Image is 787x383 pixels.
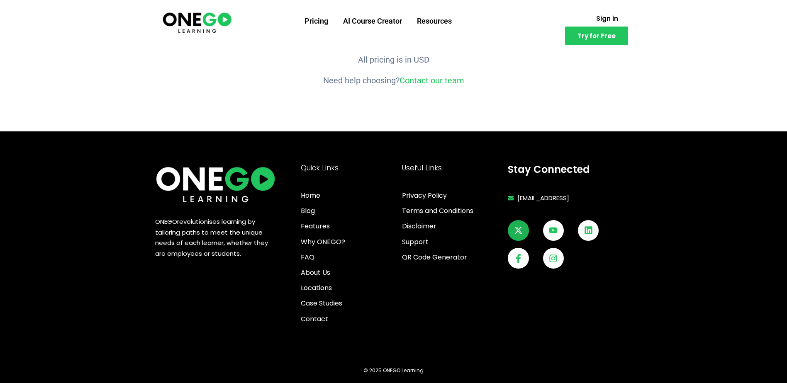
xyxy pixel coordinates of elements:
span: Terms and Conditions [402,205,473,216]
a: Case Studies [301,298,398,309]
a: Sign in [586,10,628,27]
span: Case Studies [301,298,342,309]
span: Home [301,190,320,201]
span: ONEGO [155,217,177,226]
a: About Us [301,267,398,278]
span: Disclaimer [402,221,436,232]
span: Support [402,236,429,247]
span: About Us [301,267,330,278]
p: Need help choosing? [19,73,768,87]
a: AI Course Creator [336,10,409,32]
a: Disclaimer [402,221,504,232]
h4: Useful Links [402,165,504,172]
a: QR Code Generator [402,252,504,263]
span: Blog [301,205,315,216]
span: Locations [301,282,332,293]
a: Features [301,221,398,232]
span: Sign in [596,15,618,22]
span: Why ONEGO? [301,236,345,247]
a: Why ONEGO? [301,236,398,247]
a: Privacy Policy [402,190,504,201]
a: Blog [301,205,398,216]
p: © 2025 ONEGO Learning [155,366,632,375]
a: [EMAIL_ADDRESS] [508,193,632,204]
a: Resources [409,10,459,32]
span: Contact [301,313,328,325]
span: Try for Free [577,33,616,39]
a: Try for Free [565,27,628,45]
a: Support [402,236,504,247]
a: Pricing [297,10,336,32]
h4: Stay Connected [508,165,632,175]
span: revolutionises learning by tailoring paths to meet the unique needs of each learner, whether they... [155,217,268,258]
span: QR Code Generator [402,252,467,263]
p: All pricing is in USD [19,53,768,67]
span: FAQ [301,252,314,263]
img: ONE360 AI Corporate Learning [155,165,277,204]
a: FAQ [301,252,398,263]
a: Home [301,190,398,201]
span: [EMAIL_ADDRESS] [515,193,569,204]
a: Locations [301,282,398,293]
a: Contact [301,313,398,325]
a: Terms and Conditions [402,205,504,216]
span: Privacy Policy [402,190,447,201]
a: Contact our team [400,75,464,85]
h4: Quick Links [301,165,398,172]
span: Features [301,221,330,232]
